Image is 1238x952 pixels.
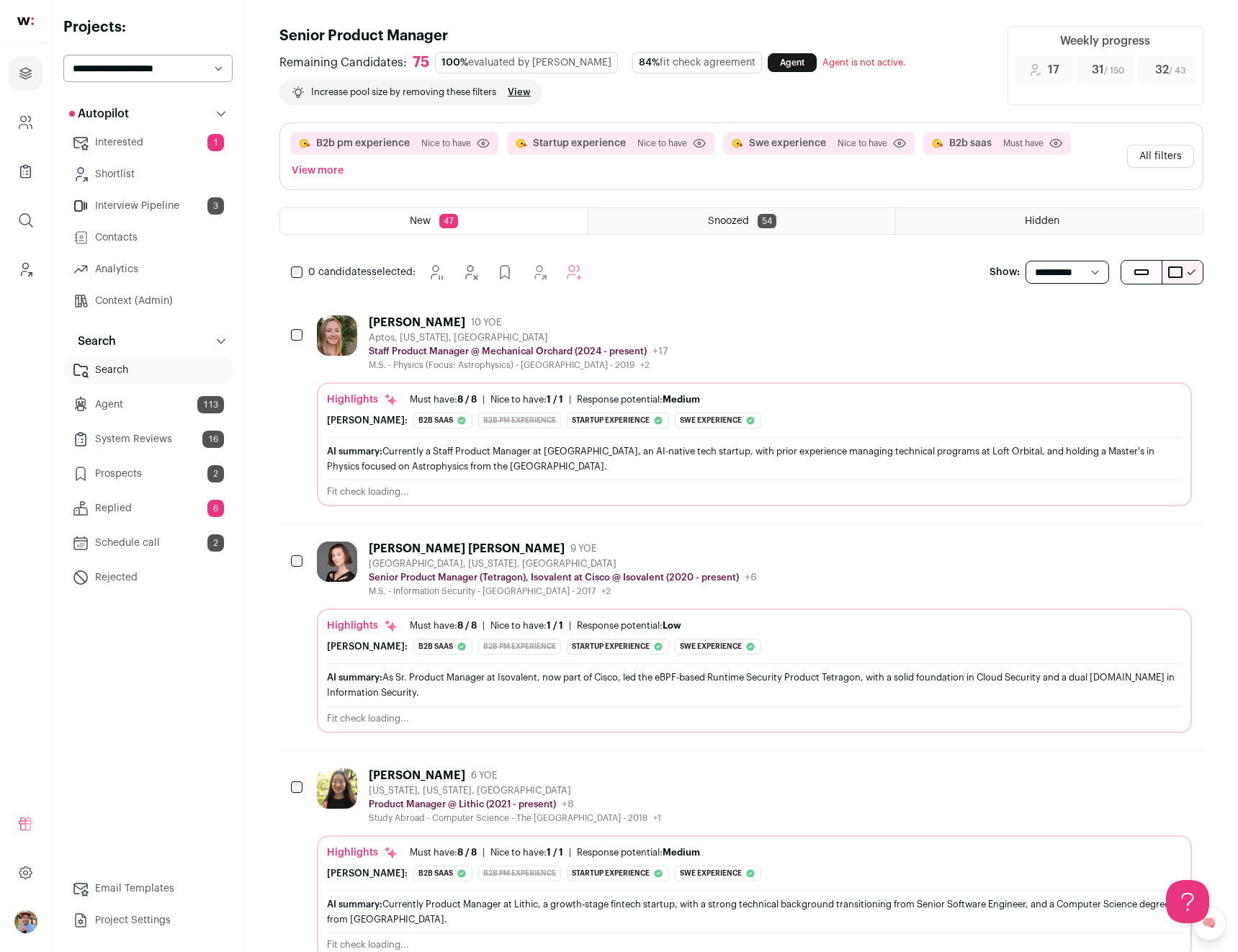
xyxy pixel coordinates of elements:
[421,138,471,149] span: Nice to have
[63,128,233,157] a: Interested1
[637,138,687,149] span: Nice to have
[327,670,1182,700] div: As Sr. Product Manager at Isovalent, now part of Cisco, led the eBPF-based Runtime Security Produ...
[768,53,817,72] a: Agent
[9,56,42,91] a: Projects
[327,939,1182,951] div: Fit check loading...
[9,154,42,189] a: Company Lists
[410,847,700,858] ul: | |
[63,17,233,37] h2: Projects:
[675,413,761,428] div: Swe experience
[202,431,224,448] span: 16
[471,317,501,328] span: 10 YOE
[508,86,531,98] a: View
[369,558,757,570] div: [GEOGRAPHIC_DATA], [US_STATE], [GEOGRAPHIC_DATA]
[369,346,647,357] p: Staff Product Manager @ Mechanical Orchard (2024 - present)
[588,208,895,234] a: Snoozed 54
[1104,66,1124,75] span: / 150
[457,848,477,857] span: 8 / 8
[197,396,224,413] span: 113
[9,252,42,287] a: Leads (Backoffice)
[327,713,1182,724] div: Fit check loading...
[663,621,681,630] span: Low
[369,572,739,583] p: Senior Product Manager (Tetragon), Isovalent at Cisco @ Isovalent (2020 - present)
[577,394,700,405] div: Response potential:
[1155,61,1185,78] span: 32
[63,192,233,220] a: Interview Pipeline3
[369,585,757,597] div: M.S. - Information Security - [GEOGRAPHIC_DATA] - 2017
[279,26,990,46] h1: Senior Product Manager
[838,138,887,149] span: Nice to have
[439,214,458,228] span: 47
[1092,61,1124,78] span: 31
[441,58,468,68] span: 100%
[1060,32,1150,50] div: Weekly progress
[63,906,233,935] a: Project Settings
[369,315,465,330] div: [PERSON_NAME]
[9,105,42,140] a: Company and ATS Settings
[490,847,563,858] div: Nice to have:
[410,620,477,632] div: Must have:
[369,359,668,371] div: M.S. - Physics (Focus: Astrophysics) - [GEOGRAPHIC_DATA] - 2019
[410,394,477,405] div: Must have:
[1169,66,1185,75] span: / 43
[639,58,660,68] span: 84%
[577,620,681,632] div: Response potential:
[601,587,611,596] span: +2
[63,494,233,523] a: Replied6
[949,136,992,151] button: B2b saas
[410,216,431,226] span: New
[471,770,497,781] span: 6 YOE
[369,768,465,783] div: [PERSON_NAME]
[63,356,233,385] a: Search
[369,799,556,810] p: Product Manager @ Lithic (2021 - present)
[327,446,382,456] span: AI summary:
[63,874,233,903] a: Email Templates
[413,413,472,428] div: B2b saas
[369,785,661,796] div: [US_STATE], [US_STATE], [GEOGRAPHIC_DATA]
[327,845,398,860] div: Highlights
[17,17,34,25] img: wellfound-shorthand-0d5821cbd27db2630d0214b213865d53afaa358527fdda9d0ea32b1df1b89c2c.svg
[632,52,762,73] div: fit check agreement
[327,899,382,909] span: AI summary:
[708,216,749,226] span: Snoozed
[745,572,757,583] span: +6
[327,486,1182,498] div: Fit check loading...
[562,799,574,809] span: +8
[990,265,1020,279] p: Show:
[675,639,761,655] div: Swe experience
[567,639,669,655] div: Startup experience
[547,848,563,857] span: 1 / 1
[327,868,408,879] div: [PERSON_NAME]:
[490,394,563,405] div: Nice to have:
[490,620,563,632] div: Nice to have:
[413,866,472,881] div: B2b saas
[327,673,382,682] span: AI summary:
[896,208,1203,234] a: Hidden
[308,267,372,277] span: 0 candidates
[533,136,626,151] button: Startup experience
[63,390,233,419] a: Agent113
[413,639,472,655] div: B2b saas
[567,866,669,881] div: Startup experience
[478,413,561,428] div: B2b pm experience
[317,768,357,809] img: 3fb207b4056c1516e0f23c67f972e6d34dc47e80543ae48b8720160d693e9071
[327,897,1182,927] div: Currently Product Manager at Lithic, a growth-stage fintech startup, with a strong technical back...
[63,529,233,557] a: Schedule call2
[317,315,357,356] img: 46bbd8e4d093a09294cd02f4afa1adf9bddc2adf2464c1d81f60baa8147cf679.jpg
[69,333,116,350] p: Search
[317,315,1192,506] a: [PERSON_NAME] 10 YOE Aptos, [US_STATE], [GEOGRAPHIC_DATA] Staff Product Manager @ Mechanical Orch...
[63,99,233,128] button: Autopilot
[652,346,668,356] span: +17
[63,459,233,488] a: Prospects2
[640,361,650,369] span: +2
[327,444,1182,474] div: Currently a Staff Product Manager at [GEOGRAPHIC_DATA], an AI-native tech startup, with prior exp...
[63,327,233,356] button: Search
[327,641,408,652] div: [PERSON_NAME]:
[478,639,561,655] div: B2b pm experience
[207,534,224,552] span: 2
[749,136,826,151] button: Swe experience
[289,161,346,181] button: View more
[413,54,429,72] div: 75
[421,258,450,287] button: Snooze
[478,866,561,881] div: B2b pm experience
